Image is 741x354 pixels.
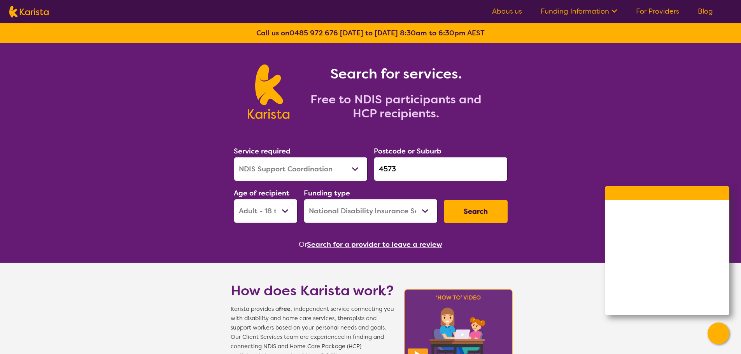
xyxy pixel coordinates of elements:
[279,305,291,313] b: free
[636,227,666,238] span: Call us
[299,65,493,83] h1: Search for services.
[636,298,675,309] span: WhatsApp
[289,28,338,38] a: 0485 972 676
[636,274,674,286] span: Facebook
[492,7,522,16] a: About us
[299,239,307,250] span: Or
[636,250,673,262] span: Live Chat
[636,7,679,16] a: For Providers
[541,7,617,16] a: Funding Information
[299,92,493,120] h2: Free to NDIS participants and HCP recipients.
[605,221,729,315] ul: Choose channel
[374,157,508,181] input: Type
[605,292,729,315] a: Web link opens in a new tab.
[698,7,713,16] a: Blog
[444,200,508,223] button: Search
[231,281,394,300] h1: How does Karista work?
[256,28,485,38] b: Call us on [DATE] to [DATE] 8:30am to 6:30pm AEST
[614,194,720,203] h2: Welcome to Karista!
[9,6,49,17] img: Karista logo
[708,323,729,344] button: Channel Menu
[248,65,289,119] img: Karista logo
[374,146,441,156] label: Postcode or Suburb
[234,146,291,156] label: Service required
[234,188,289,198] label: Age of recipient
[605,186,729,315] div: Channel Menu
[304,188,350,198] label: Funding type
[614,206,720,213] p: How can we help you [DATE]?
[307,239,442,250] button: Search for a provider to leave a review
